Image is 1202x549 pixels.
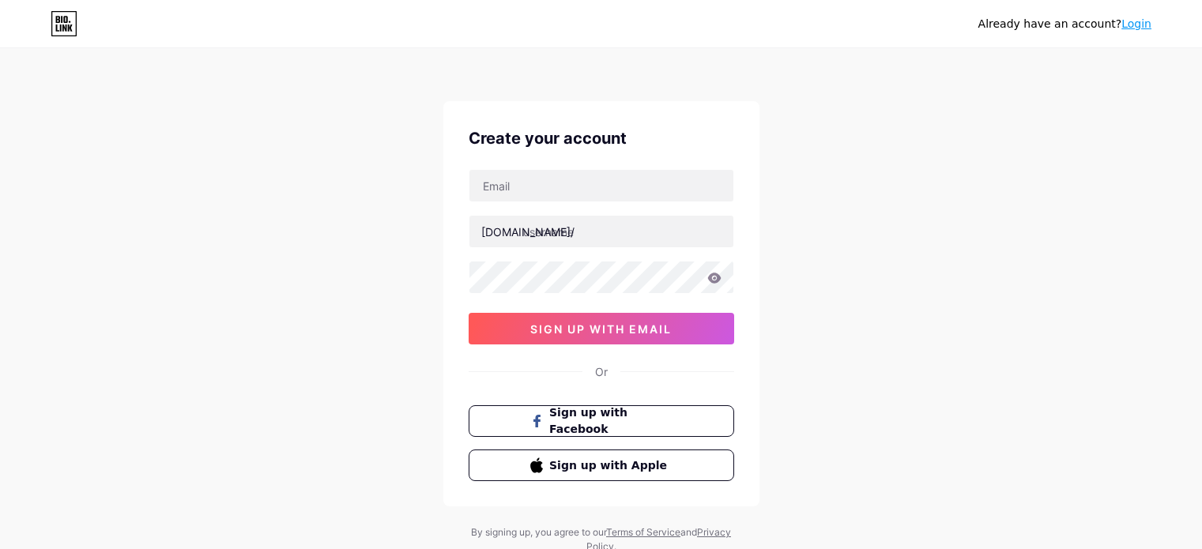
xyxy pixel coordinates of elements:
a: Login [1121,17,1151,30]
input: Email [469,170,733,201]
a: Terms of Service [606,526,680,538]
span: sign up with email [530,322,672,336]
div: Or [595,363,608,380]
span: Sign up with Facebook [549,404,672,438]
span: Sign up with Apple [549,457,672,474]
input: username [469,216,733,247]
button: Sign up with Apple [469,449,734,481]
button: Sign up with Facebook [469,405,734,437]
button: sign up with email [469,313,734,344]
div: [DOMAIN_NAME]/ [481,224,575,240]
div: Create your account [469,126,734,150]
div: Already have an account? [978,16,1151,32]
